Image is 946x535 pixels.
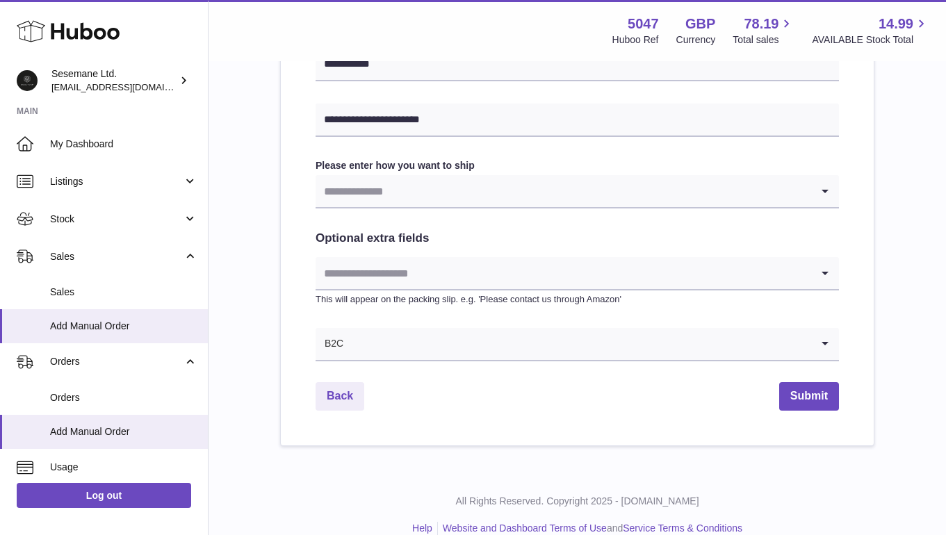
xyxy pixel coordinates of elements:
a: Service Terms & Conditions [623,522,742,534]
div: Search for option [316,257,839,290]
span: Sales [50,286,197,299]
input: Search for option [344,328,811,360]
div: Search for option [316,328,839,361]
span: My Dashboard [50,138,197,151]
strong: 5047 [628,15,659,33]
span: Orders [50,391,197,404]
span: 78.19 [744,15,778,33]
span: Stock [50,213,183,226]
strong: GBP [685,15,715,33]
button: Submit [779,382,839,411]
div: Sesemane Ltd. [51,67,177,94]
span: [EMAIL_ADDRESS][DOMAIN_NAME] [51,81,204,92]
span: AVAILABLE Stock Total [812,33,929,47]
span: Add Manual Order [50,320,197,333]
span: Listings [50,175,183,188]
div: Huboo Ref [612,33,659,47]
span: Add Manual Order [50,425,197,438]
span: Total sales [733,33,794,47]
input: Search for option [316,257,811,289]
img: info@soulcap.com [17,70,38,91]
span: Orders [50,355,183,368]
a: Website and Dashboard Terms of Use [443,522,607,534]
h2: Optional extra fields [316,231,839,247]
p: This will appear on the packing slip. e.g. 'Please contact us through Amazon' [316,293,839,306]
label: Please enter how you want to ship [316,159,839,172]
span: Sales [50,250,183,263]
a: Log out [17,483,191,508]
input: Search for option [316,175,811,207]
p: All Rights Reserved. Copyright 2025 - [DOMAIN_NAME] [220,495,935,508]
span: B2C [316,328,344,360]
span: Usage [50,461,197,474]
a: 14.99 AVAILABLE Stock Total [812,15,929,47]
a: Help [412,522,432,534]
a: 78.19 Total sales [733,15,794,47]
div: Search for option [316,175,839,208]
a: Back [316,382,364,411]
div: Currency [676,33,716,47]
span: 14.99 [879,15,913,33]
li: and [438,522,742,535]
